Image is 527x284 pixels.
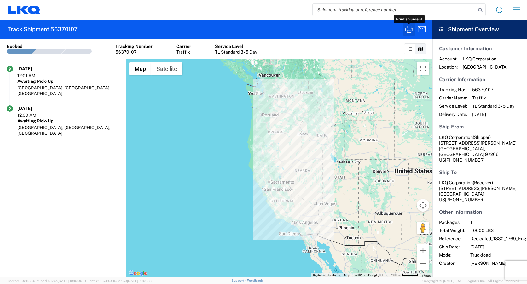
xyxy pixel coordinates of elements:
[17,105,49,111] div: [DATE]
[7,43,23,49] div: Booked
[215,43,257,49] div: Service Level
[439,135,473,140] span: LKQ Corporation
[151,62,182,75] button: Show satellite imagery
[129,62,151,75] button: Show street map
[17,66,49,71] div: [DATE]
[58,279,82,283] span: [DATE] 10:10:00
[115,49,153,55] div: 56370107
[439,180,520,202] address: [GEOGRAPHIC_DATA] US
[390,273,420,277] button: Map Scale: 200 km per 46 pixels
[432,20,527,39] header: Shipment Overview
[439,77,520,82] h5: Carrier Information
[313,273,340,277] button: Keyboard shortcuts
[391,273,402,277] span: 200 km
[439,169,520,175] h5: Ship To
[417,222,429,234] button: Drag Pegman onto the map to open Street View
[313,4,476,16] input: Shipment, tracking or reference number
[439,219,465,225] span: Packages:
[17,78,119,84] div: Awaiting Pick-Up
[472,111,514,117] span: [DATE]
[439,244,465,250] span: Ship Date:
[176,49,191,55] div: Traffix
[422,274,431,278] a: Terms
[417,199,429,212] button: Map camera controls
[128,269,148,277] a: Open this area in Google Maps (opens a new window)
[128,269,148,277] img: Google
[176,43,191,49] div: Carrier
[445,157,484,162] span: [PHONE_NUMBER]
[17,118,119,124] div: Awaiting Pick-Up
[472,95,514,101] span: Traffix
[473,180,493,185] span: (Receiver)
[85,279,152,283] span: Client: 2025.18.0-198a450
[17,85,119,96] div: [GEOGRAPHIC_DATA], [GEOGRAPHIC_DATA], [GEOGRAPHIC_DATA]
[439,228,465,233] span: Total Weight:
[439,46,520,52] h5: Customer Information
[247,279,263,282] a: Feedback
[439,111,467,117] span: Delivery Date:
[439,209,520,215] h5: Other Information
[439,64,458,70] span: Location:
[463,56,508,62] span: LKQ Corporation
[417,62,429,75] button: Toggle fullscreen view
[445,197,484,202] span: [PHONE_NUMBER]
[231,279,247,282] a: Support
[439,236,465,241] span: Reference:
[439,134,520,163] address: [GEOGRAPHIC_DATA], [GEOGRAPHIC_DATA] 97266 US
[439,87,467,93] span: Tracking No:
[439,180,517,191] span: LKQ Corporation [STREET_ADDRESS][PERSON_NAME]
[439,95,467,101] span: Carrier Name:
[127,279,152,283] span: [DATE] 10:06:13
[417,244,429,257] button: Zoom in
[422,278,519,284] span: Copyright © [DATE]-[DATE] Agistix Inc., All Rights Reserved
[439,252,465,258] span: Mode:
[439,140,517,145] span: [STREET_ADDRESS][PERSON_NAME]
[17,73,49,78] div: 12:01 AM
[439,103,467,109] span: Service Level:
[439,260,465,266] span: Creator:
[115,43,153,49] div: Tracking Number
[439,56,458,62] span: Account:
[473,135,491,140] span: (Shipper)
[417,257,429,270] button: Zoom out
[439,124,520,130] h5: Ship From
[463,64,508,70] span: [GEOGRAPHIC_DATA]
[17,125,119,136] div: [GEOGRAPHIC_DATA], [GEOGRAPHIC_DATA], [GEOGRAPHIC_DATA]
[472,103,514,109] span: TL Standard 3 - 5 Day
[472,87,514,93] span: 56370107
[215,49,257,55] div: TL Standard 3 - 5 Day
[344,273,388,277] span: Map data ©2025 Google, INEGI
[8,26,78,33] h2: Track Shipment 56370107
[8,279,82,283] span: Server: 2025.18.0-a0edd1917ac
[17,112,49,118] div: 12:00 AM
